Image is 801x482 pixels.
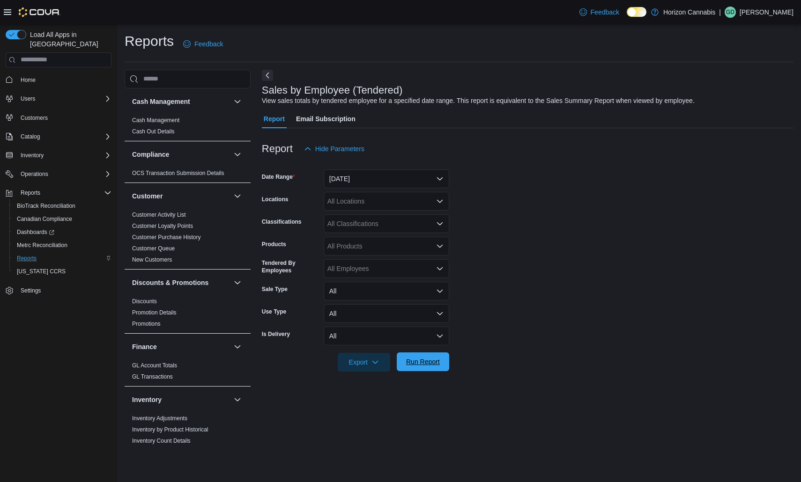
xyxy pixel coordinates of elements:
[17,168,52,180] button: Operations
[13,213,111,225] span: Canadian Compliance
[232,190,243,202] button: Customer
[17,285,111,296] span: Settings
[17,131,44,142] button: Catalog
[17,202,75,210] span: BioTrack Reconciliation
[2,149,115,162] button: Inventory
[132,438,191,444] a: Inventory Count Details
[17,74,39,86] a: Home
[132,449,210,455] a: Inventory On Hand by Package
[21,170,48,178] span: Operations
[132,128,175,135] a: Cash Out Details
[132,362,177,369] span: GL Account Totals
[2,130,115,143] button: Catalog
[132,211,186,219] span: Customer Activity List
[13,213,76,225] a: Canadian Compliance
[2,73,115,87] button: Home
[300,139,368,158] button: Hide Parameters
[179,35,227,53] a: Feedback
[132,97,190,106] h3: Cash Management
[13,253,40,264] a: Reports
[262,285,288,293] label: Sale Type
[132,415,187,422] a: Inventory Adjustments
[315,144,364,153] span: Hide Parameters
[17,131,111,142] span: Catalog
[232,149,243,160] button: Compliance
[132,395,162,404] h3: Inventory
[262,196,289,203] label: Locations
[13,200,79,212] a: BioTrack Reconciliation
[324,304,449,323] button: All
[17,74,111,86] span: Home
[262,259,320,274] label: Tendered By Employees
[13,226,111,238] span: Dashboards
[19,7,60,17] img: Cova
[17,187,44,198] button: Reports
[2,92,115,105] button: Users
[132,256,172,263] span: New Customers
[132,191,163,201] h3: Customer
[132,169,224,177] span: OCS Transaction Submission Details
[132,320,161,328] span: Promotions
[13,240,71,251] a: Metrc Reconciliation
[740,7,794,18] p: [PERSON_NAME]
[436,242,444,250] button: Open list of options
[132,362,177,369] a: GL Account Totals
[17,268,66,275] span: [US_STATE] CCRS
[132,223,193,229] a: Customer Loyalty Points
[663,7,715,18] p: Horizon Cannabis
[13,240,111,251] span: Metrc Reconciliation
[232,341,243,352] button: Finance
[125,168,251,183] div: Compliance
[436,197,444,205] button: Open list of options
[324,327,449,345] button: All
[262,330,290,338] label: Is Delivery
[132,342,157,351] h3: Finance
[194,39,223,49] span: Feedback
[132,342,230,351] button: Finance
[21,114,48,122] span: Customers
[132,117,179,124] a: Cash Management
[125,115,251,141] div: Cash Management
[726,7,734,18] span: GD
[132,150,230,159] button: Compliance
[17,112,52,124] a: Customers
[406,357,440,366] span: Run Report
[21,152,44,159] span: Inventory
[262,96,695,106] div: View sales totals by tendered employee for a specified date range. This report is equivalent to t...
[324,169,449,188] button: [DATE]
[21,189,40,197] span: Reports
[17,150,47,161] button: Inventory
[132,150,169,159] h3: Compliance
[576,3,623,22] a: Feedback
[9,252,115,265] button: Reports
[17,215,72,223] span: Canadian Compliance
[9,226,115,239] a: Dashboards
[262,85,403,96] h3: Sales by Employee (Tendered)
[17,285,44,296] a: Settings
[296,110,356,128] span: Email Subscription
[132,298,157,305] a: Discounts
[436,220,444,227] button: Open list of options
[13,266,111,277] span: Washington CCRS
[9,199,115,212] button: BioTrack Reconciliation
[13,226,58,238] a: Dashboards
[132,426,208,433] span: Inventory by Product Historical
[21,95,35,102] span: Users
[591,7,619,17] span: Feedback
[2,111,115,124] button: Customers
[232,96,243,107] button: Cash Management
[262,308,286,315] label: Use Type
[132,212,186,218] a: Customer Activity List
[132,234,201,241] span: Customer Purchase History
[9,212,115,226] button: Canadian Compliance
[13,253,111,264] span: Reports
[262,173,295,181] label: Date Range
[436,265,444,272] button: Open list of options
[17,150,111,161] span: Inventory
[125,32,174,51] h1: Reports
[17,168,111,180] span: Operations
[26,30,111,49] span: Load All Apps in [GEOGRAPHIC_DATA]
